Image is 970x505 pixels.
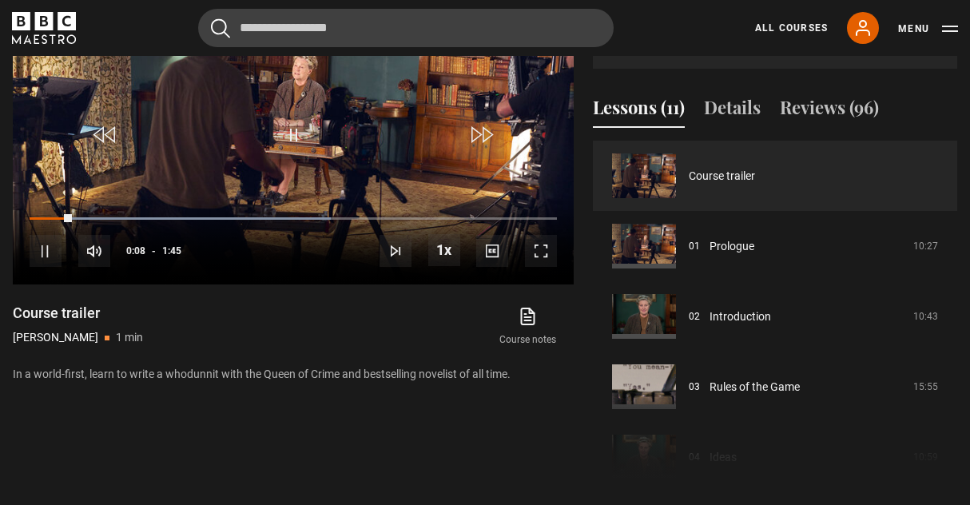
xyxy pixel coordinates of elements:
[483,304,574,350] a: Course notes
[710,379,800,396] a: Rules of the Game
[780,94,879,128] button: Reviews (96)
[525,235,557,267] button: Fullscreen
[13,366,574,383] p: In a world-first, learn to write a whodunnit with the Queen of Crime and bestselling novelist of ...
[78,235,110,267] button: Mute
[710,238,754,255] a: Prologue
[12,12,76,44] svg: BBC Maestro
[211,18,230,38] button: Submit the search query
[198,9,614,47] input: Search
[476,235,508,267] button: Captions
[704,94,761,128] button: Details
[380,235,411,267] button: Next Lesson
[13,304,143,323] h1: Course trailer
[428,234,460,266] button: Playback Rate
[13,329,98,346] p: [PERSON_NAME]
[126,237,145,265] span: 0:08
[30,217,557,221] div: Progress Bar
[898,21,958,37] button: Toggle navigation
[710,308,771,325] a: Introduction
[116,329,143,346] p: 1 min
[30,235,62,267] button: Pause
[162,237,181,265] span: 1:45
[755,21,828,35] a: All Courses
[152,245,156,256] span: -
[593,94,685,128] button: Lessons (11)
[689,168,755,185] a: Course trailer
